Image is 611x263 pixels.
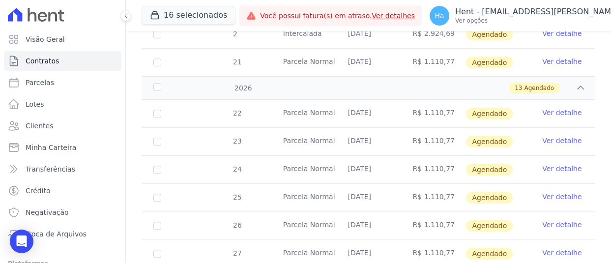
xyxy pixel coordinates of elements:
td: R$ 1.110,77 [401,128,466,155]
button: 16 selecionados [142,6,235,25]
td: [DATE] [336,128,401,155]
td: Parcela Normal [271,212,336,239]
td: R$ 1.110,77 [401,100,466,127]
span: 2 [232,30,237,38]
span: Negativação [26,207,69,217]
input: default [153,138,161,146]
td: Parcela Normal [271,184,336,211]
td: [DATE] [336,49,401,76]
span: 24 [232,165,242,173]
span: Agendado [466,136,513,147]
span: Agendado [466,192,513,204]
input: default [153,58,161,66]
input: default [153,110,161,117]
td: [DATE] [336,21,401,48]
td: Parcela Normal [271,100,336,127]
td: R$ 1.110,77 [401,184,466,211]
a: Crédito [4,181,121,201]
span: 27 [232,249,242,257]
input: default [153,222,161,230]
span: Agendado [466,108,513,119]
input: default [153,250,161,258]
td: [DATE] [336,212,401,239]
span: Troca de Arquivos [26,229,87,239]
span: 26 [232,221,242,229]
span: Parcelas [26,78,54,88]
span: Agendado [466,248,513,260]
div: Open Intercom Messenger [10,230,33,253]
td: R$ 2.924,69 [401,21,466,48]
span: Crédito [26,186,51,196]
span: Transferências [26,164,75,174]
a: Lotes [4,94,121,114]
a: Contratos [4,51,121,71]
span: Agendado [524,84,554,92]
td: [DATE] [336,100,401,127]
span: Agendado [466,29,513,40]
a: Negativação [4,203,121,222]
a: Ver detalhe [542,220,582,230]
a: Minha Carteira [4,138,121,157]
span: Contratos [26,56,59,66]
a: Ver detalhe [542,57,582,66]
span: Você possui fatura(s) em atraso. [260,11,415,21]
td: Parcela Normal [271,49,336,76]
a: Visão Geral [4,29,121,49]
a: Ver detalhe [542,248,582,258]
span: Clientes [26,121,53,131]
a: Parcelas [4,73,121,92]
span: 23 [232,137,242,145]
a: Ver detalhe [542,164,582,174]
span: 22 [232,109,242,117]
td: Parcela Normal [271,128,336,155]
a: Clientes [4,116,121,136]
span: Agendado [466,220,513,232]
a: Transferências [4,159,121,179]
span: Minha Carteira [26,143,76,152]
span: Lotes [26,99,44,109]
a: Ver detalhe [542,136,582,146]
td: R$ 1.110,77 [401,49,466,76]
span: Visão Geral [26,34,65,44]
a: Troca de Arquivos [4,224,121,244]
span: Ha [435,12,444,19]
span: 13 [515,84,522,92]
td: Intercalada [271,21,336,48]
td: R$ 1.110,77 [401,156,466,183]
input: default [153,194,161,202]
span: Agendado [466,57,513,68]
input: default [153,166,161,174]
a: Ver detalhe [542,29,582,38]
a: Ver detalhes [372,12,415,20]
td: R$ 1.110,77 [401,212,466,239]
a: Ver detalhe [542,108,582,117]
input: default [153,30,161,38]
span: Agendado [466,164,513,175]
span: 21 [232,58,242,66]
td: [DATE] [336,184,401,211]
td: [DATE] [336,156,401,183]
span: 25 [232,193,242,201]
td: Parcela Normal [271,156,336,183]
a: Ver detalhe [542,192,582,202]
